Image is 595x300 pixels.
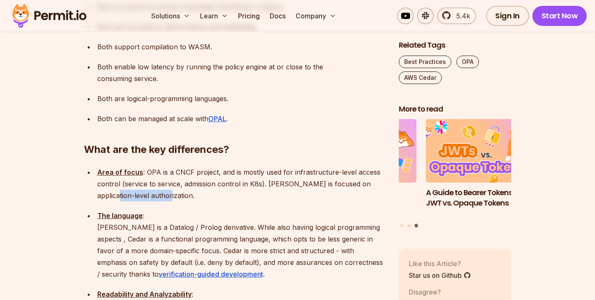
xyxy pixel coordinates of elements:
[426,119,539,183] img: A Guide to Bearer Tokens: JWT vs. Opaque Tokens
[409,259,471,269] p: Like this Article?
[486,6,529,26] a: Sign In
[399,40,511,51] h2: Related Tags
[8,2,90,30] img: Permit logo
[208,114,226,123] a: OPAL
[399,56,451,68] a: Best Practices
[97,113,385,125] p: Both can be managed at scale with .
[97,290,192,298] strong: Readability and Analyzability
[197,8,231,24] button: Learn
[400,224,403,227] button: Go to slide 1
[97,61,385,84] p: Both enable low latency by running the policy engine at or close to the consuming service.
[97,166,385,201] p: : OPA is a CNCF project, and is mostly used for infrastructure-level access control (service to s...
[426,119,539,219] a: A Guide to Bearer Tokens: JWT vs. Opaque TokensA Guide to Bearer Tokens: JWT vs. Opaque Tokens
[415,224,418,228] button: Go to slide 3
[399,104,511,114] h2: More to read
[148,8,193,24] button: Solutions
[304,188,417,219] h3: Policy-Based Access Control (PBAC) Isn’t as Great as You Think
[409,287,453,297] p: Disagree?
[426,188,539,208] h3: A Guide to Bearer Tokens: JWT vs. Opaque Tokens
[292,8,339,24] button: Company
[304,119,417,183] img: Policy-Based Access Control (PBAC) Isn’t as Great as You Think
[159,270,263,278] a: verification-guided development
[235,8,263,24] a: Pricing
[97,210,385,280] p: : [PERSON_NAME] is a Datalog / Prolog derivative. While also having logical programming aspects ,...
[437,8,476,24] a: 5.4k
[408,224,411,227] button: Go to slide 2
[84,109,385,156] h2: What are the key differences?
[399,71,442,84] a: AWS Cedar
[532,6,587,26] a: Start Now
[456,56,479,68] a: OPA
[97,93,385,104] p: Both are logical-programming languages.
[97,41,385,53] p: Both support compilation to WASM.
[97,168,143,176] strong: Area of focus
[451,11,470,21] span: 5.4k
[426,119,539,219] li: 3 of 3
[97,211,143,220] strong: The language
[304,119,417,219] li: 2 of 3
[266,8,289,24] a: Docs
[399,119,511,229] div: Posts
[409,270,471,280] a: Star us on Github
